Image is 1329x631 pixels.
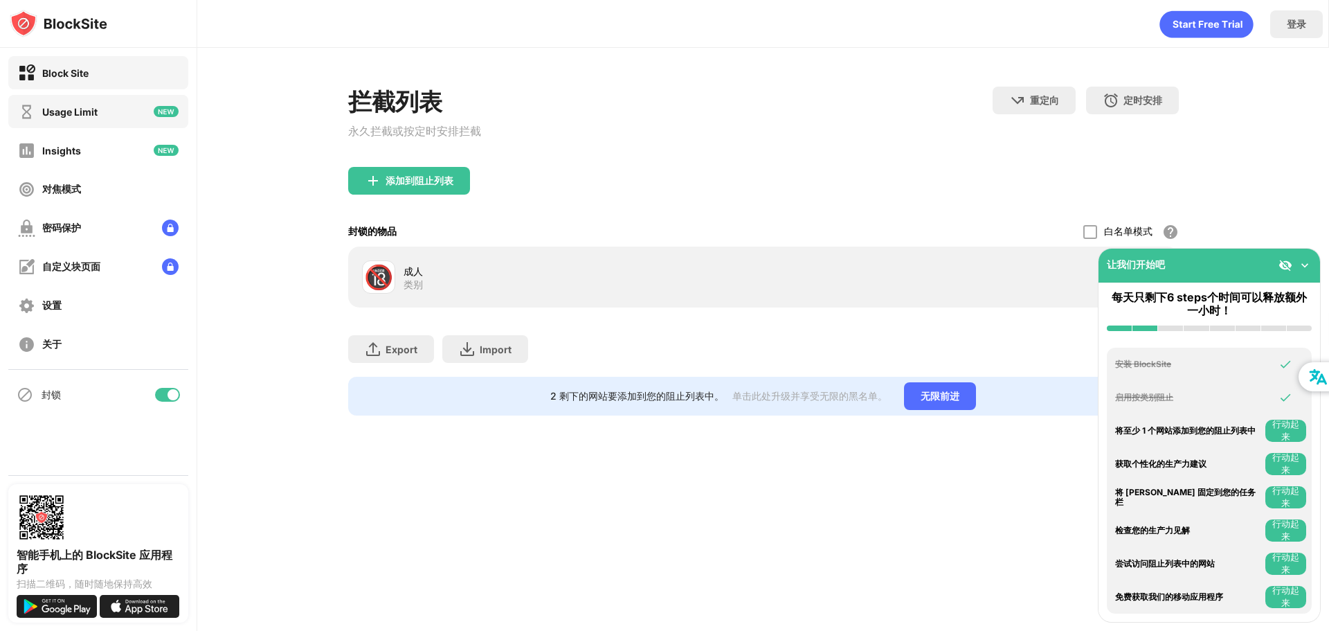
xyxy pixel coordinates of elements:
[1115,359,1262,369] div: 安装 BlockSite
[550,390,724,403] div: 2 剩下的网站要添加到您的阻止列表中。
[17,578,180,589] div: 扫描二维码，随时随地保持高效
[154,145,179,156] img: new-icon.svg
[42,67,89,79] div: Block Site
[386,344,417,355] div: Export
[1115,393,1262,402] div: 启用按类别阻止
[1265,553,1306,575] button: 行动起来
[1115,459,1262,469] div: 获取个性化的生产力建议
[1278,391,1292,405] img: omni-check.svg
[1115,559,1262,569] div: 尝试访问阻止列表中的网站
[1030,94,1059,107] div: 重定向
[1104,225,1152,238] div: 白名单模式
[1278,258,1292,272] img: eye-not-visible.svg
[1278,357,1292,371] img: omni-check.svg
[42,222,81,235] div: 密码保护
[42,106,98,118] div: Usage Limit
[162,258,179,275] img: lock-menu.svg
[1265,586,1306,608] button: 行动起来
[904,382,976,410] div: 无限前进
[1123,94,1162,107] div: 定时安排
[364,263,393,292] div: 🔞
[1115,526,1262,535] div: 检查您的生产力见解
[1115,426,1262,436] div: 将至少 1 个网站添加到您的阻止列表中
[404,264,763,278] div: 成人
[1107,291,1312,317] div: 每天只剩下6 steps个时间可以释放额外一小时！
[348,87,481,118] div: 拦截列表
[1265,453,1306,475] button: 行动起来
[1287,18,1306,31] div: 登录
[42,145,81,157] div: Insights
[386,175,453,186] div: 添加到阻止列表
[18,142,35,159] img: insights-off.svg
[18,336,35,353] img: about-off.svg
[1298,258,1312,272] img: omni-setup-toggle.svg
[42,299,62,312] div: 设置
[17,386,33,403] img: blocking-icon.svg
[17,548,180,576] div: 智能手机上的 BlockSite 应用程序
[42,260,100,274] div: 自定义块页面
[18,220,35,237] img: password-protection-off.svg
[18,297,35,314] img: settings-off.svg
[1159,10,1254,38] div: animation
[1115,592,1262,602] div: 免费获取我们的移动应用程序
[1107,258,1165,272] div: 让我们开始吧
[162,220,179,236] img: lock-menu.svg
[348,124,481,139] div: 永久拦截或按定时安排拦截
[17,492,66,542] img: options-page-qr-code.png
[100,595,180,618] img: download-on-the-app-store.svg
[1265,486,1306,508] button: 行动起来
[10,10,107,37] img: logo-blocksite.svg
[18,103,35,121] img: time-usage-off.svg
[42,338,62,351] div: 关于
[18,64,35,82] img: block-on.svg
[42,389,61,402] div: 封锁
[17,595,97,618] img: get-it-on-google-play.svg
[42,183,81,196] div: 对焦模式
[1265,420,1306,442] button: 行动起来
[18,181,35,198] img: focus-off.svg
[1115,488,1262,508] div: 将 [PERSON_NAME] 固定到您的任务栏
[404,278,423,291] div: 类别
[348,225,397,238] div: 封锁的物品
[1265,519,1306,542] button: 行动起来
[480,344,512,355] div: Import
[154,106,179,117] img: new-icon.svg
[18,258,35,276] img: customize-block-page-off.svg
[732,390,887,403] div: 单击此处升级并享受无限的黑名单。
